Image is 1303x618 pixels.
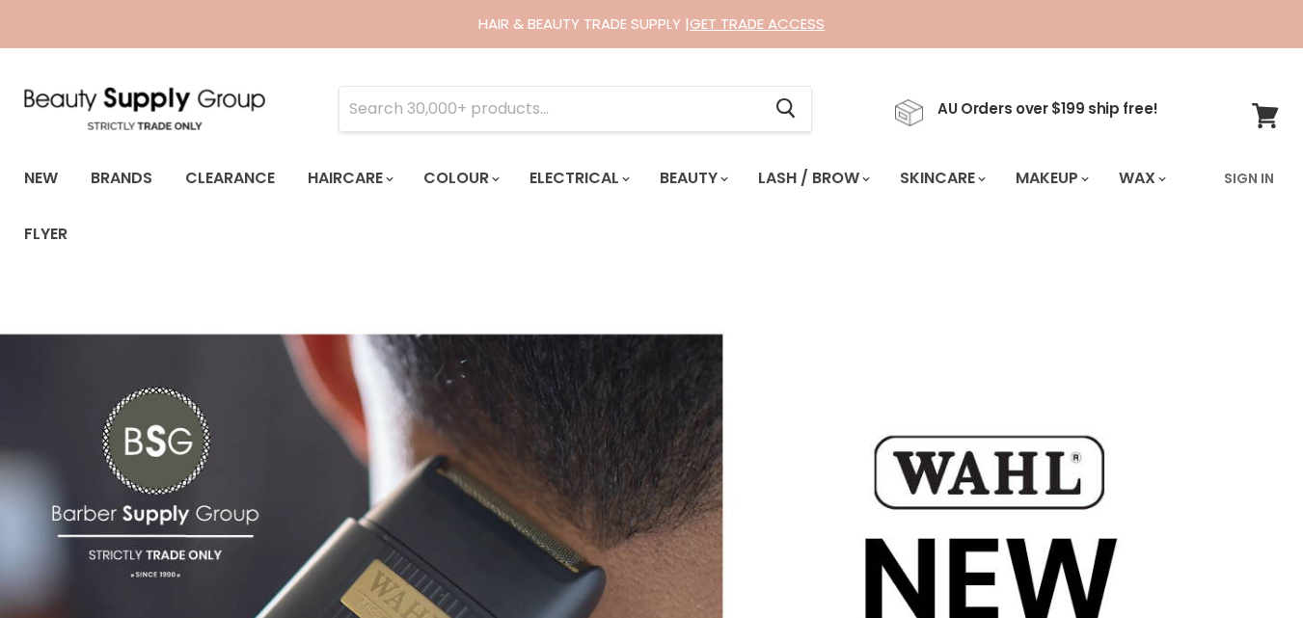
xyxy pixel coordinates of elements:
a: Electrical [515,158,641,199]
ul: Main menu [10,150,1212,262]
a: GET TRADE ACCESS [690,13,825,34]
a: Sign In [1212,158,1286,199]
a: Colour [409,158,511,199]
a: Clearance [171,158,289,199]
a: Beauty [645,158,740,199]
input: Search [339,87,760,131]
button: Search [760,87,811,131]
a: Flyer [10,214,82,255]
a: Skincare [885,158,997,199]
a: Makeup [1001,158,1100,199]
a: Lash / Brow [744,158,882,199]
form: Product [339,86,812,132]
a: New [10,158,72,199]
a: Wax [1104,158,1178,199]
a: Brands [76,158,167,199]
a: Haircare [293,158,405,199]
